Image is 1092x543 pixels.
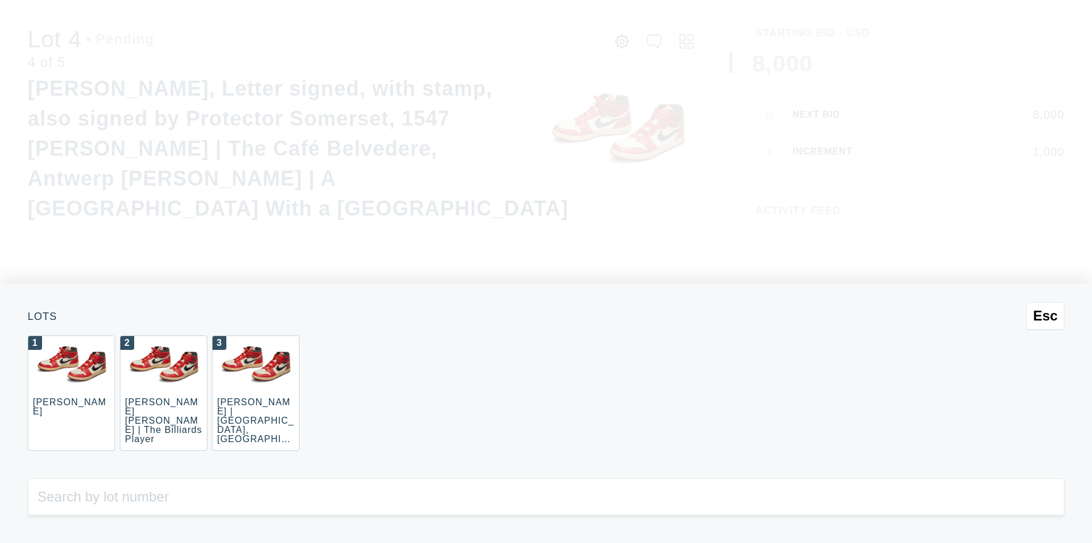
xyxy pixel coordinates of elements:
[1026,302,1064,330] button: Esc
[120,336,134,350] div: 2
[33,397,106,416] div: [PERSON_NAME]
[28,336,42,350] div: 1
[125,397,202,444] div: [PERSON_NAME] [PERSON_NAME] | The Billiards Player
[213,336,226,350] div: 3
[1033,308,1058,324] span: Esc
[217,397,294,490] div: [PERSON_NAME] | [GEOGRAPHIC_DATA], [GEOGRAPHIC_DATA] ([GEOGRAPHIC_DATA], [GEOGRAPHIC_DATA])
[28,311,1064,322] div: Lots
[28,478,1064,515] input: Search by lot number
